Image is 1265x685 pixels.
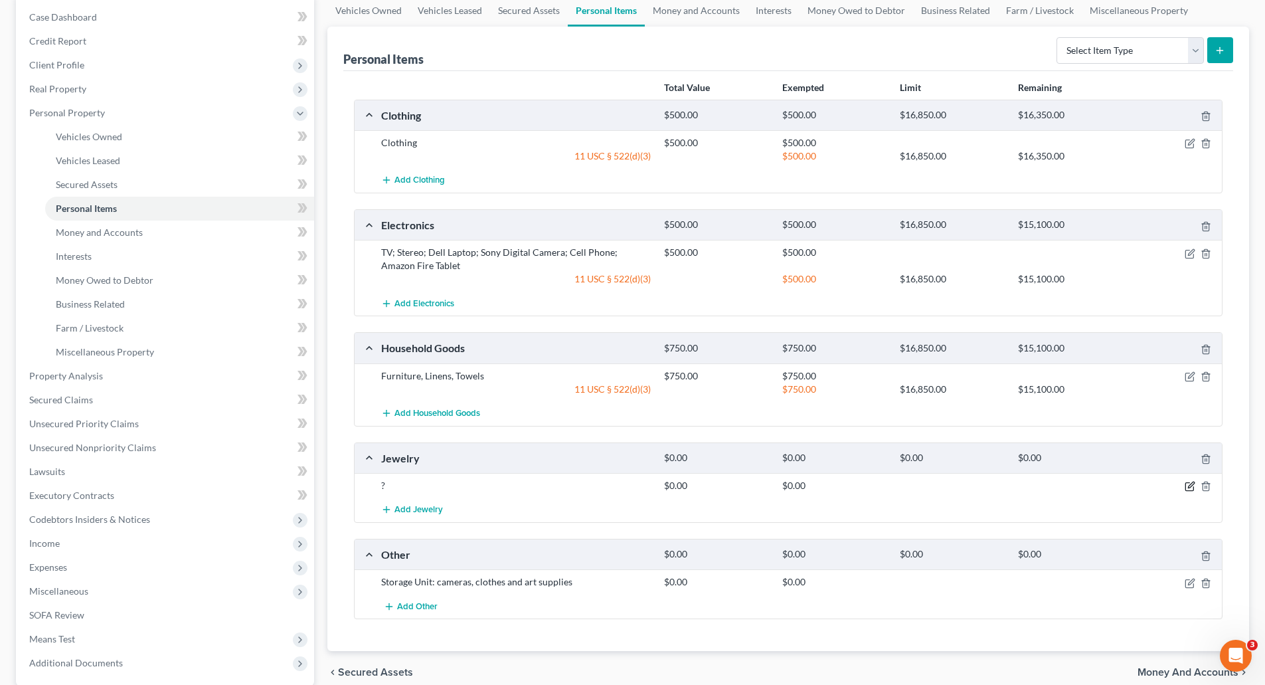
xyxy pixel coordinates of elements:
[375,451,657,465] div: Jewelry
[19,412,314,436] a: Unsecured Priority Claims
[375,108,657,122] div: Clothing
[1011,272,1129,286] div: $15,100.00
[1247,640,1258,650] span: 3
[29,466,65,477] span: Lawsuits
[45,221,314,245] a: Money and Accounts
[375,341,657,355] div: Household Goods
[45,173,314,197] a: Secured Assets
[375,246,657,272] div: TV; Stereo; Dell Laptop; Sony Digital Camera; Cell Phone; Amazon Fire Tablet
[657,575,775,589] div: $0.00
[29,11,97,23] span: Case Dashboard
[375,547,657,561] div: Other
[776,149,893,163] div: $500.00
[56,155,120,166] span: Vehicles Leased
[56,322,124,334] span: Farm / Livestock
[45,245,314,268] a: Interests
[56,227,143,238] span: Money and Accounts
[56,298,125,310] span: Business Related
[29,514,150,525] span: Codebtors Insiders & Notices
[375,479,657,492] div: ?
[1011,383,1129,396] div: $15,100.00
[343,51,424,67] div: Personal Items
[19,436,314,460] a: Unsecured Nonpriority Claims
[29,609,84,621] span: SOFA Review
[19,460,314,484] a: Lawsuits
[19,603,314,627] a: SOFA Review
[1138,667,1238,678] span: Money and Accounts
[900,82,921,93] strong: Limit
[19,29,314,53] a: Credit Report
[338,667,413,678] span: Secured Assets
[45,125,314,149] a: Vehicles Owned
[375,272,657,286] div: 11 USC § 522(d)(3)
[776,548,893,561] div: $0.00
[45,197,314,221] a: Personal Items
[1138,667,1249,678] button: Money and Accounts chevron_right
[394,175,445,186] span: Add Clothing
[29,490,114,501] span: Executory Contracts
[776,452,893,464] div: $0.00
[29,418,139,429] span: Unsecured Priority Claims
[45,149,314,173] a: Vehicles Leased
[1011,109,1129,122] div: $16,350.00
[776,109,893,122] div: $500.00
[19,484,314,508] a: Executory Contracts
[776,342,893,355] div: $750.00
[381,168,445,193] button: Add Clothing
[29,657,123,668] span: Additional Documents
[19,388,314,412] a: Secured Claims
[776,136,893,149] div: $500.00
[29,633,75,644] span: Means Test
[29,83,86,94] span: Real Property
[29,442,156,453] span: Unsecured Nonpriority Claims
[657,548,775,561] div: $0.00
[782,82,824,93] strong: Exempted
[776,369,893,383] div: $750.00
[56,131,122,142] span: Vehicles Owned
[29,59,84,70] span: Client Profile
[375,383,657,396] div: 11 USC § 522(d)(3)
[29,538,60,549] span: Income
[381,498,443,522] button: Add Jewelry
[657,246,775,259] div: $500.00
[375,369,657,383] div: Furniture, Linens, Towels
[657,452,775,464] div: $0.00
[657,109,775,122] div: $500.00
[893,452,1011,464] div: $0.00
[327,667,413,678] button: chevron_left Secured Assets
[29,394,93,405] span: Secured Claims
[45,340,314,364] a: Miscellaneous Property
[56,346,154,357] span: Miscellaneous Property
[1011,342,1129,355] div: $15,100.00
[29,370,103,381] span: Property Analysis
[776,246,893,259] div: $500.00
[1220,640,1252,672] iframe: Intercom live chat
[893,109,1011,122] div: $16,850.00
[19,364,314,388] a: Property Analysis
[1011,219,1129,231] div: $15,100.00
[893,149,1011,163] div: $16,850.00
[29,561,67,573] span: Expenses
[1018,82,1062,93] strong: Remaining
[657,342,775,355] div: $750.00
[893,272,1011,286] div: $16,850.00
[664,82,710,93] strong: Total Value
[893,342,1011,355] div: $16,850.00
[397,601,438,612] span: Add Other
[657,136,775,149] div: $500.00
[375,149,657,163] div: 11 USC § 522(d)(3)
[394,408,480,419] span: Add Household Goods
[776,575,893,589] div: $0.00
[776,479,893,492] div: $0.00
[657,219,775,231] div: $500.00
[375,136,657,149] div: Clothing
[56,179,118,190] span: Secured Assets
[893,383,1011,396] div: $16,850.00
[893,548,1011,561] div: $0.00
[381,401,480,426] button: Add Household Goods
[657,479,775,492] div: $0.00
[1011,149,1129,163] div: $16,350.00
[1011,548,1129,561] div: $0.00
[327,667,338,678] i: chevron_left
[657,369,775,383] div: $750.00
